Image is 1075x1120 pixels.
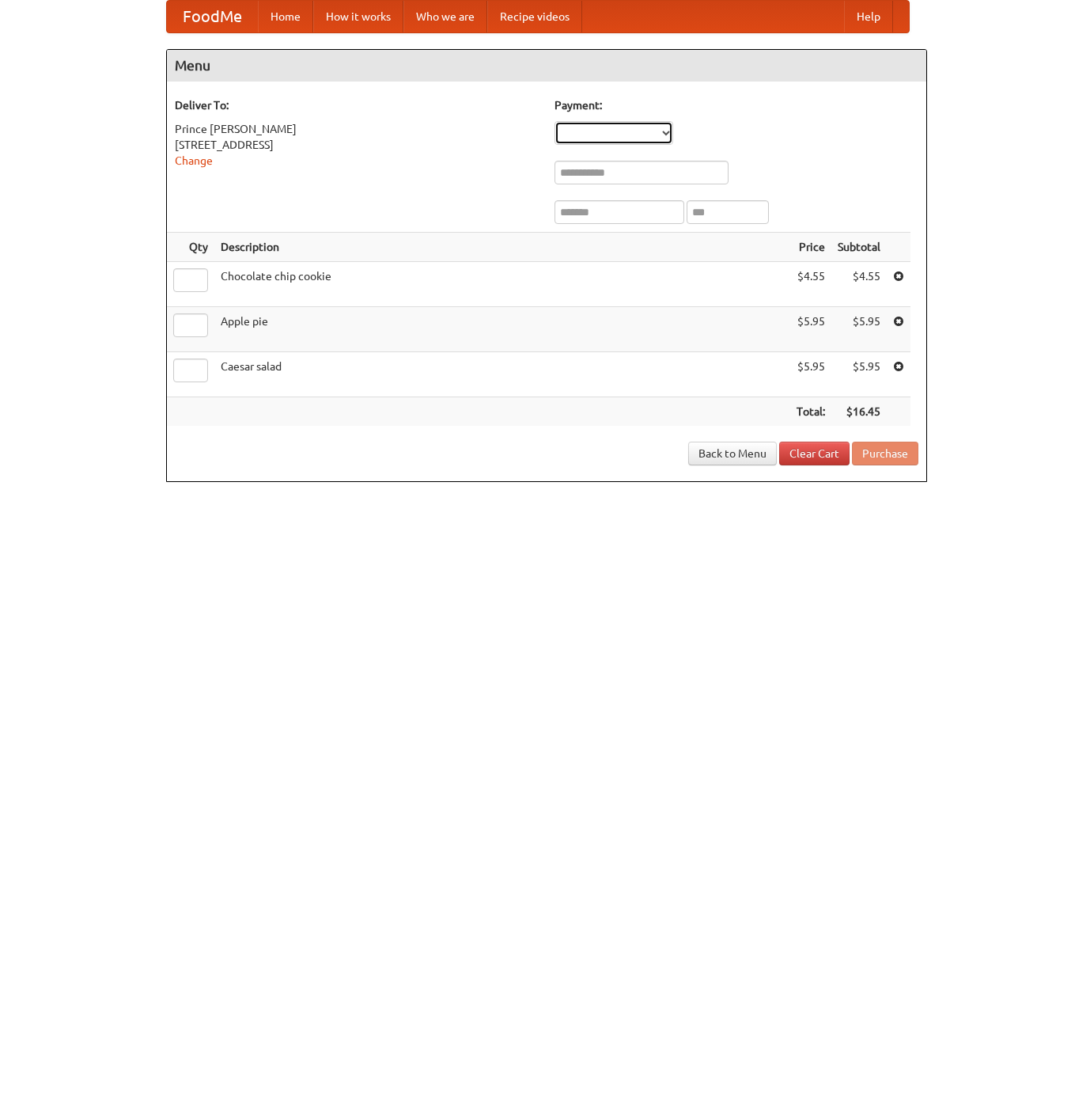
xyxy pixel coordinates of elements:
a: Home [258,1,313,32]
a: How it works [313,1,403,32]
th: Qty [167,233,214,262]
button: Purchase [852,442,918,465]
a: Clear Cart [779,442,850,465]
th: Description [214,233,790,262]
td: Caesar salad [214,352,790,397]
div: Prince [PERSON_NAME] [175,121,539,137]
td: $5.95 [790,352,831,397]
h5: Payment: [555,97,918,113]
td: $4.55 [790,262,831,307]
td: $5.95 [790,307,831,352]
th: Total: [790,397,831,427]
th: $16.45 [831,397,887,427]
td: Apple pie [214,307,790,352]
a: Who we are [403,1,487,32]
a: FoodMe [167,1,258,32]
a: Help [844,1,893,32]
td: $4.55 [831,262,887,307]
h5: Deliver To: [175,97,539,113]
h4: Menu [167,50,926,82]
a: Recipe videos [487,1,582,32]
th: Price [790,233,831,262]
td: $5.95 [831,307,887,352]
th: Subtotal [831,233,887,262]
div: [STREET_ADDRESS] [175,137,539,153]
td: $5.95 [831,352,887,397]
td: Chocolate chip cookie [214,262,790,307]
a: Change [175,154,213,167]
a: Back to Menu [688,442,777,465]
